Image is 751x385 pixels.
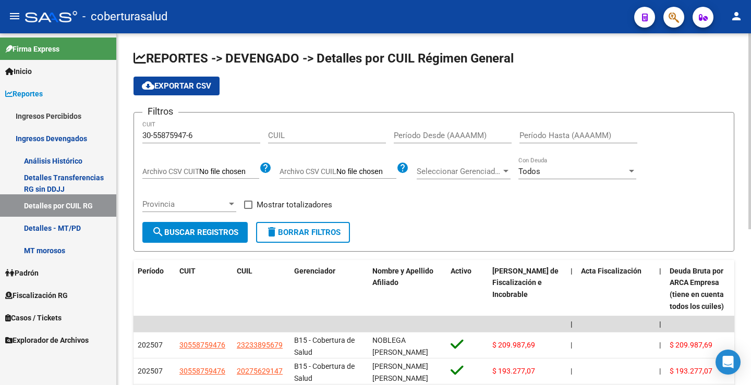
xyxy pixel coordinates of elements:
[372,362,428,382] span: [PERSON_NAME] [PERSON_NAME]
[294,362,355,382] span: B15 - Cobertura de Salud
[142,200,227,209] span: Provincia
[179,367,225,375] span: 30558759476
[396,162,409,174] mat-icon: help
[659,341,661,349] span: |
[368,260,446,318] datatable-header-cell: Nombre y Apellido Afiliado
[659,320,661,328] span: |
[566,260,577,318] datatable-header-cell: |
[488,260,566,318] datatable-header-cell: Deuda Bruta Neto de Fiscalización e Incobrable
[571,341,572,349] span: |
[655,260,665,318] datatable-header-cell: |
[237,267,252,275] span: CUIL
[492,367,535,375] span: $ 193.277,07
[175,260,233,318] datatable-header-cell: CUIT
[142,222,248,243] button: Buscar Registros
[294,336,355,356] span: B15 - Cobertura de Salud
[372,267,433,287] span: Nombre y Apellido Afiliado
[670,341,712,349] span: $ 209.987,69
[134,260,175,318] datatable-header-cell: Período
[5,334,89,346] span: Explorador de Archivos
[446,260,488,318] datatable-header-cell: Activo
[581,267,641,275] span: Acta Fiscalización
[142,167,199,176] span: Archivo CSV CUIT
[670,267,724,311] span: Deuda Bruta por ARCA Empresa (tiene en cuenta todos los cuiles)
[665,260,744,318] datatable-header-cell: Deuda Bruta por ARCA Empresa (tiene en cuenta todos los cuiles)
[259,162,272,174] mat-icon: help
[179,267,196,275] span: CUIT
[8,10,21,22] mat-icon: menu
[237,341,283,349] span: 23233895679
[142,79,154,92] mat-icon: cloud_download
[5,290,68,301] span: Fiscalización RG
[179,341,225,349] span: 30558759476
[199,167,259,177] input: Archivo CSV CUIT
[142,81,211,91] span: Exportar CSV
[280,167,336,176] span: Archivo CSV CUIL
[233,260,290,318] datatable-header-cell: CUIL
[152,228,238,237] span: Buscar Registros
[417,167,501,176] span: Seleccionar Gerenciador
[290,260,368,318] datatable-header-cell: Gerenciador
[265,228,341,237] span: Borrar Filtros
[5,88,43,100] span: Reportes
[152,226,164,238] mat-icon: search
[571,267,573,275] span: |
[138,367,163,375] span: 202507
[5,43,59,55] span: Firma Express
[265,226,278,238] mat-icon: delete
[730,10,743,22] mat-icon: person
[492,341,535,349] span: $ 209.987,69
[336,167,396,177] input: Archivo CSV CUIL
[659,267,661,275] span: |
[294,267,335,275] span: Gerenciador
[142,104,178,119] h3: Filtros
[670,367,712,375] span: $ 193.277,07
[134,51,514,66] span: REPORTES -> DEVENGADO -> Detalles por CUIL Régimen General
[492,267,559,299] span: [PERSON_NAME] de Fiscalización e Incobrable
[577,260,655,318] datatable-header-cell: Acta Fiscalización
[138,267,164,275] span: Período
[257,198,332,211] span: Mostrar totalizadores
[256,222,350,243] button: Borrar Filtros
[451,267,471,275] span: Activo
[659,367,661,375] span: |
[138,341,163,349] span: 202507
[518,167,540,176] span: Todos
[134,77,220,95] button: Exportar CSV
[571,367,572,375] span: |
[372,336,428,356] span: NOBLEGA [PERSON_NAME]
[5,267,39,279] span: Padrón
[237,367,283,375] span: 20275629147
[82,5,167,28] span: - coberturasalud
[571,320,573,328] span: |
[5,312,62,324] span: Casos / Tickets
[5,66,32,77] span: Inicio
[716,350,741,375] div: Open Intercom Messenger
